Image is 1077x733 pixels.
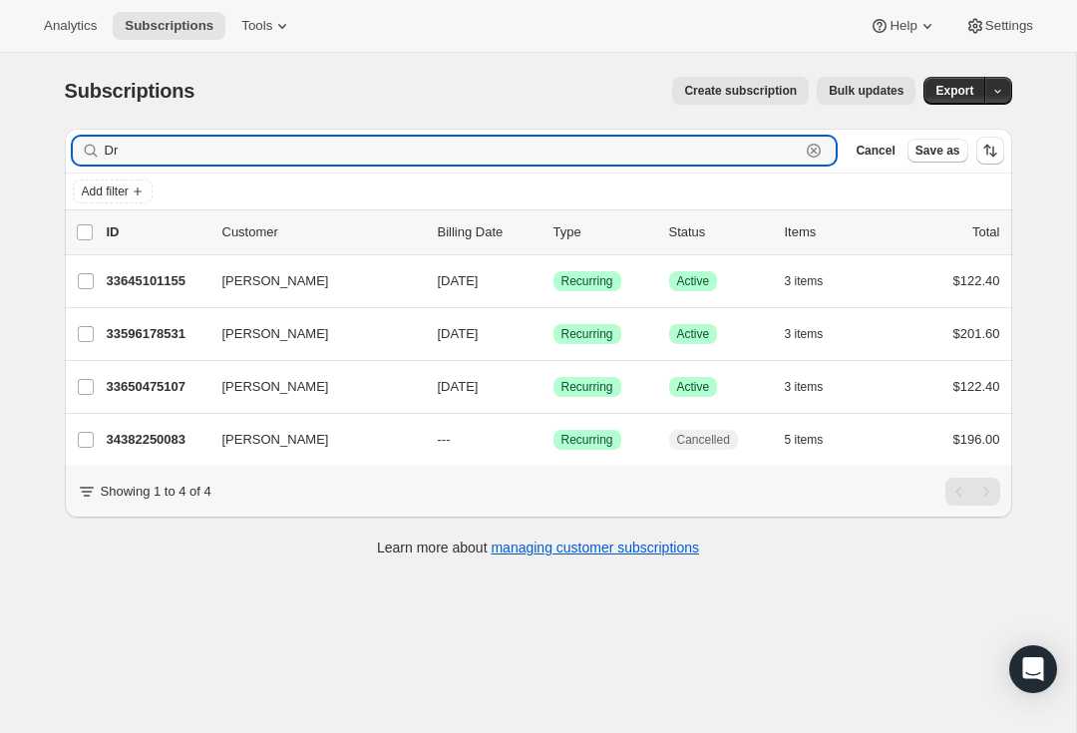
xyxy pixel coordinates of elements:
span: Subscriptions [125,18,213,34]
button: Export [923,77,985,105]
button: Create subscription [672,77,809,105]
button: Settings [953,12,1045,40]
button: Save as [907,139,968,163]
button: Cancel [848,139,902,163]
button: [PERSON_NAME] [210,371,410,403]
span: Save as [915,143,960,159]
span: Active [677,273,710,289]
button: Subscriptions [113,12,225,40]
span: $122.40 [953,273,1000,288]
span: 3 items [785,379,824,395]
button: 5 items [785,426,846,454]
span: Settings [985,18,1033,34]
p: Billing Date [438,222,538,242]
span: 5 items [785,432,824,448]
span: Add filter [82,183,129,199]
div: 33596178531[PERSON_NAME][DATE]SuccessRecurringSuccessActive3 items$201.60 [107,320,1000,348]
p: Status [669,222,769,242]
p: Learn more about [377,538,699,557]
span: --- [438,432,451,447]
span: [PERSON_NAME] [222,324,329,344]
button: [PERSON_NAME] [210,265,410,297]
button: [PERSON_NAME] [210,318,410,350]
div: 33650475107[PERSON_NAME][DATE]SuccessRecurringSuccessActive3 items$122.40 [107,373,1000,401]
p: Customer [222,222,422,242]
p: Showing 1 to 4 of 4 [101,482,211,502]
span: Recurring [561,432,613,448]
span: Cancelled [677,432,730,448]
span: Recurring [561,379,613,395]
p: 33596178531 [107,324,206,344]
span: Active [677,326,710,342]
div: 33645101155[PERSON_NAME][DATE]SuccessRecurringSuccessActive3 items$122.40 [107,267,1000,295]
a: managing customer subscriptions [491,540,699,555]
span: [PERSON_NAME] [222,430,329,450]
button: 3 items [785,320,846,348]
span: Export [935,83,973,99]
button: Add filter [73,180,153,203]
span: Create subscription [684,83,797,99]
div: IDCustomerBilling DateTypeStatusItemsTotal [107,222,1000,242]
span: Recurring [561,273,613,289]
button: Analytics [32,12,109,40]
span: [PERSON_NAME] [222,271,329,291]
button: Bulk updates [817,77,915,105]
div: Items [785,222,885,242]
span: $122.40 [953,379,1000,394]
span: $196.00 [953,432,1000,447]
p: 33650475107 [107,377,206,397]
span: Recurring [561,326,613,342]
span: Cancel [856,143,895,159]
p: 33645101155 [107,271,206,291]
span: [DATE] [438,273,479,288]
button: 3 items [785,373,846,401]
span: 3 items [785,273,824,289]
button: 3 items [785,267,846,295]
nav: Pagination [945,478,1000,506]
div: 34382250083[PERSON_NAME]---SuccessRecurringCancelled5 items$196.00 [107,426,1000,454]
span: [DATE] [438,326,479,341]
span: 3 items [785,326,824,342]
span: Analytics [44,18,97,34]
button: Sort the results [976,137,1004,165]
div: Type [553,222,653,242]
span: Bulk updates [829,83,903,99]
button: Tools [229,12,304,40]
span: Tools [241,18,272,34]
span: Active [677,379,710,395]
span: Subscriptions [65,80,195,102]
button: [PERSON_NAME] [210,424,410,456]
button: Help [858,12,948,40]
span: [DATE] [438,379,479,394]
button: Clear [804,141,824,161]
p: Total [972,222,999,242]
p: 34382250083 [107,430,206,450]
span: $201.60 [953,326,1000,341]
p: ID [107,222,206,242]
span: [PERSON_NAME] [222,377,329,397]
span: Help [890,18,916,34]
div: Open Intercom Messenger [1009,645,1057,693]
input: Filter subscribers [105,137,801,165]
